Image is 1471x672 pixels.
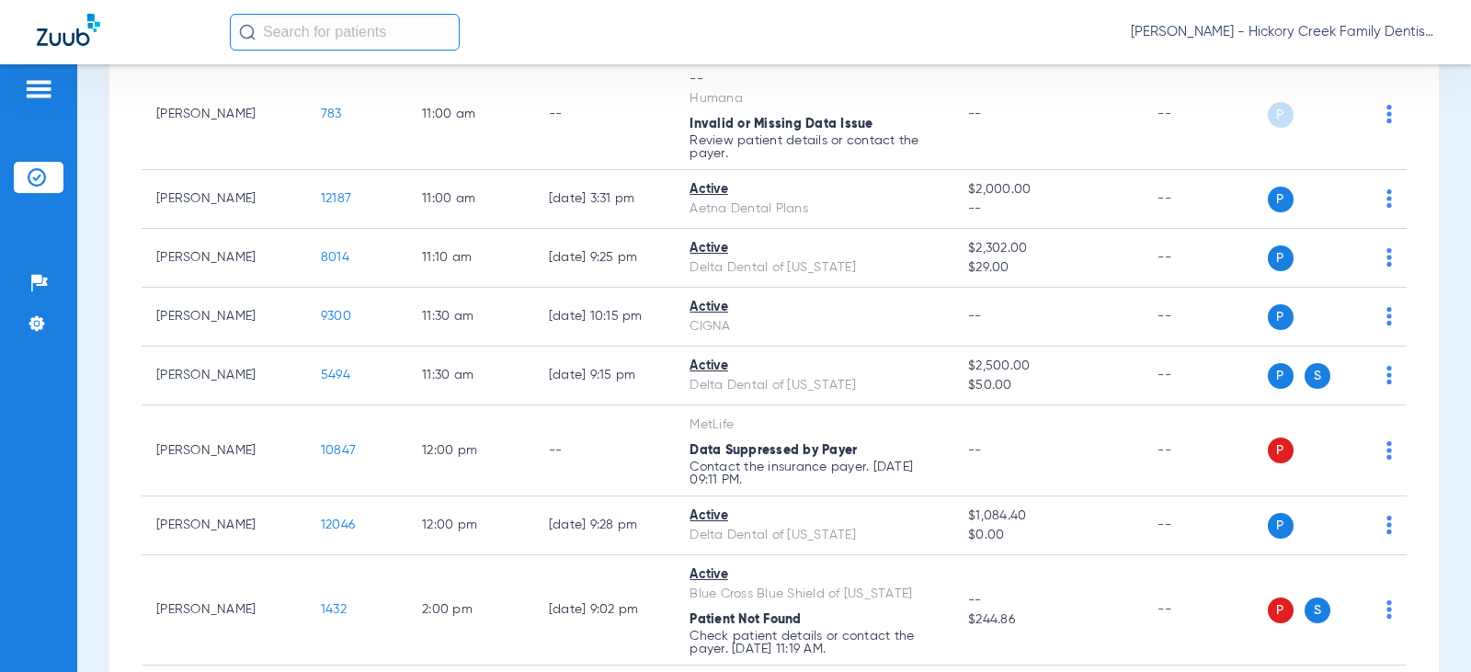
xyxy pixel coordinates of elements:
[968,507,1128,526] span: $1,084.40
[690,70,939,89] div: --
[1143,347,1267,405] td: --
[968,108,982,120] span: --
[690,613,801,626] span: Patient Not Found
[690,118,872,131] span: Invalid or Missing Data Issue
[230,14,460,51] input: Search for patients
[968,357,1128,376] span: $2,500.00
[321,192,351,205] span: 12187
[1268,513,1294,539] span: P
[968,526,1128,545] span: $0.00
[407,170,534,229] td: 11:00 AM
[321,251,349,264] span: 8014
[690,199,939,219] div: Aetna Dental Plans
[321,444,356,457] span: 10847
[968,376,1128,395] span: $50.00
[1268,598,1294,623] span: P
[24,78,53,100] img: hamburger-icon
[1268,304,1294,330] span: P
[1143,170,1267,229] td: --
[407,288,534,347] td: 11:30 AM
[968,591,1128,610] span: --
[1268,102,1294,128] span: P
[407,555,534,666] td: 2:00 PM
[690,134,939,160] p: Review patient details or contact the payer.
[534,229,676,288] td: [DATE] 9:25 PM
[690,526,939,545] div: Delta Dental of [US_STATE]
[690,298,939,317] div: Active
[142,288,306,347] td: [PERSON_NAME]
[142,405,306,496] td: [PERSON_NAME]
[690,89,939,108] div: Humana
[1143,405,1267,496] td: --
[1268,245,1294,271] span: P
[690,630,939,655] p: Check patient details or contact the payer. [DATE] 11:19 AM.
[1305,598,1330,623] span: S
[1386,366,1392,384] img: group-dot-blue.svg
[239,24,256,40] img: Search Icon
[690,239,939,258] div: Active
[142,170,306,229] td: [PERSON_NAME]
[1386,248,1392,267] img: group-dot-blue.svg
[690,565,939,585] div: Active
[690,416,939,435] div: MetLife
[534,555,676,666] td: [DATE] 9:02 PM
[142,555,306,666] td: [PERSON_NAME]
[1131,23,1434,41] span: [PERSON_NAME] - Hickory Creek Family Dentistry
[534,496,676,555] td: [DATE] 9:28 PM
[690,357,939,376] div: Active
[1143,496,1267,555] td: --
[1386,307,1392,325] img: group-dot-blue.svg
[1143,555,1267,666] td: --
[37,14,100,46] img: Zuub Logo
[690,461,939,486] p: Contact the insurance payer. [DATE] 09:11 PM.
[1268,438,1294,463] span: P
[142,229,306,288] td: [PERSON_NAME]
[321,603,347,616] span: 1432
[690,317,939,336] div: CIGNA
[534,170,676,229] td: [DATE] 3:31 PM
[1143,60,1267,170] td: --
[321,108,342,120] span: 783
[1268,363,1294,389] span: P
[1386,516,1392,534] img: group-dot-blue.svg
[1386,441,1392,460] img: group-dot-blue.svg
[407,496,534,555] td: 12:00 PM
[968,258,1128,278] span: $29.00
[690,376,939,395] div: Delta Dental of [US_STATE]
[534,60,676,170] td: --
[1386,189,1392,208] img: group-dot-blue.svg
[407,229,534,288] td: 11:10 AM
[1268,187,1294,212] span: P
[690,258,939,278] div: Delta Dental of [US_STATE]
[968,610,1128,630] span: $244.86
[1143,288,1267,347] td: --
[142,60,306,170] td: [PERSON_NAME]
[968,310,982,323] span: --
[1386,600,1392,619] img: group-dot-blue.svg
[534,288,676,347] td: [DATE] 10:15 PM
[690,180,939,199] div: Active
[534,347,676,405] td: [DATE] 9:15 PM
[1305,363,1330,389] span: S
[690,585,939,604] div: Blue Cross Blue Shield of [US_STATE]
[407,405,534,496] td: 12:00 PM
[968,199,1128,219] span: --
[968,180,1128,199] span: $2,000.00
[321,310,351,323] span: 9300
[142,496,306,555] td: [PERSON_NAME]
[321,369,350,382] span: 5494
[690,507,939,526] div: Active
[321,518,355,531] span: 12046
[142,347,306,405] td: [PERSON_NAME]
[534,405,676,496] td: --
[407,347,534,405] td: 11:30 AM
[968,239,1128,258] span: $2,302.00
[1143,229,1267,288] td: --
[407,60,534,170] td: 11:00 AM
[690,444,857,457] span: Data Suppressed by Payer
[968,444,982,457] span: --
[1386,105,1392,123] img: group-dot-blue.svg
